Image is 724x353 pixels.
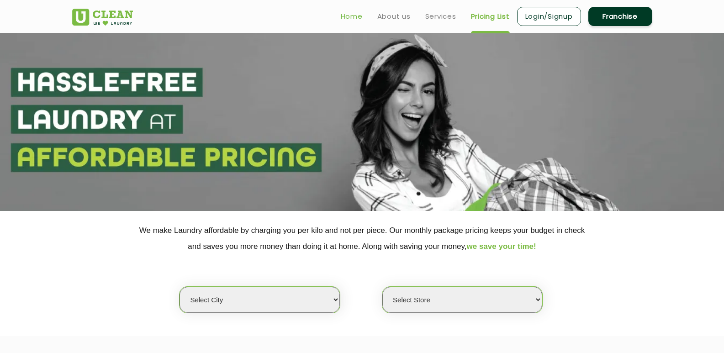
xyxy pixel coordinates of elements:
[377,11,411,22] a: About us
[588,7,652,26] a: Franchise
[72,9,133,26] img: UClean Laundry and Dry Cleaning
[517,7,581,26] a: Login/Signup
[467,242,536,251] span: we save your time!
[471,11,510,22] a: Pricing List
[341,11,363,22] a: Home
[72,222,652,254] p: We make Laundry affordable by charging you per kilo and not per piece. Our monthly package pricin...
[425,11,456,22] a: Services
